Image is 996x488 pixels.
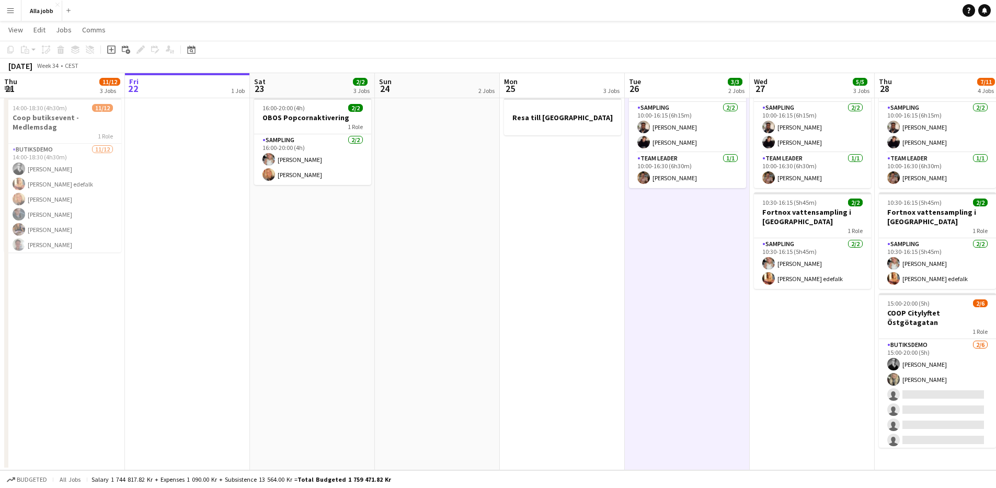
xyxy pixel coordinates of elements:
span: Jobs [56,25,72,34]
app-job-card: 10:00-16:30 (6h30m)3/3Sampling TINE mejerier [GEOGRAPHIC_DATA]2 RolesSampling2/210:00-16:15 (6h15... [629,56,746,188]
app-card-role: Sampling2/216:00-20:00 (4h)[PERSON_NAME][PERSON_NAME] [254,134,371,185]
app-card-role: Sampling2/210:30-16:15 (5h45m)[PERSON_NAME][PERSON_NAME] edefalk [879,238,996,289]
span: 16:00-20:00 (4h) [262,104,305,112]
div: 3 Jobs [853,87,869,95]
div: 4 Jobs [978,87,994,95]
app-job-card: 10:30-16:15 (5h45m)2/2Fortnox vattensampling i [GEOGRAPHIC_DATA]1 RoleSampling2/210:30-16:15 (5h4... [879,192,996,289]
app-card-role: Sampling2/210:00-16:15 (6h15m)[PERSON_NAME][PERSON_NAME] [754,102,871,153]
span: 28 [877,83,892,95]
span: 1 Role [348,123,363,131]
div: CEST [65,62,78,69]
span: 2/2 [973,199,988,206]
span: Mon [504,77,518,86]
span: View [8,25,23,34]
span: 23 [253,83,266,95]
app-card-role: Sampling2/210:30-16:15 (5h45m)[PERSON_NAME][PERSON_NAME] edefalk [754,238,871,289]
app-job-card: 10:00-16:30 (6h30m)3/3Sampling TINE mejerier [GEOGRAPHIC_DATA]2 RolesSampling2/210:00-16:15 (6h15... [879,56,996,188]
app-card-role: Butiksdemo11/1214:00-18:30 (4h30m)[PERSON_NAME][PERSON_NAME] edefalk[PERSON_NAME][PERSON_NAME][PE... [4,144,121,346]
div: 3 Jobs [353,87,370,95]
span: 14:00-18:30 (4h30m) [13,104,67,112]
span: All jobs [58,475,83,483]
span: 2/2 [353,78,368,86]
span: 10:30-16:15 (5h45m) [887,199,942,206]
span: 1 Role [972,227,988,235]
h3: COOP Citylyftet Östgötagatan [879,308,996,327]
span: Tue [629,77,641,86]
span: 26 [627,83,641,95]
app-card-role: Sampling2/210:00-16:15 (6h15m)[PERSON_NAME][PERSON_NAME] [879,102,996,153]
app-card-role: Butiksdemo2/615:00-20:00 (5h)[PERSON_NAME][PERSON_NAME] [879,339,996,450]
span: 21 [3,83,17,95]
span: Budgeted [17,476,47,483]
span: Total Budgeted 1 759 471.82 kr [297,475,391,483]
app-card-role: Sampling2/210:00-16:15 (6h15m)[PERSON_NAME][PERSON_NAME] [629,102,746,153]
span: 11/12 [92,104,113,112]
a: Comms [78,23,110,37]
div: [DATE] [8,61,32,71]
span: Week 34 [35,62,61,69]
span: Sun [379,77,392,86]
span: 2/6 [973,299,988,307]
span: 1 Role [98,132,113,140]
span: Thu [879,77,892,86]
span: Sat [254,77,266,86]
div: 3 Jobs [603,87,620,95]
span: 3/3 [728,78,742,86]
div: 1 Job [231,87,245,95]
div: 2 Jobs [728,87,745,95]
span: 2/2 [848,199,863,206]
app-card-role: Team Leader1/110:00-16:30 (6h30m)[PERSON_NAME] [754,153,871,188]
span: 11/12 [99,78,120,86]
button: Alla jobb [21,1,62,21]
app-card-role: Team Leader1/110:00-16:30 (6h30m)[PERSON_NAME] [629,153,746,188]
span: 24 [377,83,392,95]
span: 7/11 [977,78,995,86]
span: 22 [128,83,139,95]
h3: Resa till [GEOGRAPHIC_DATA] [504,113,621,122]
button: Budgeted [5,474,49,485]
app-job-card: 16:00-20:00 (4h)2/2OBOS Popcornaktivering1 RoleSampling2/216:00-20:00 (4h)[PERSON_NAME][PERSON_NAME] [254,98,371,185]
a: Edit [29,23,50,37]
h3: Fortnox vattensampling i [GEOGRAPHIC_DATA] [879,207,996,226]
span: 5/5 [853,78,867,86]
app-job-card: 15:00-20:00 (5h)2/6COOP Citylyftet Östgötagatan1 RoleButiksdemo2/615:00-20:00 (5h)[PERSON_NAME][P... [879,293,996,448]
span: Comms [82,25,106,34]
div: Salary 1 744 817.82 kr + Expenses 1 090.00 kr + Subsistence 13 564.00 kr = [91,475,391,483]
span: Wed [754,77,768,86]
a: Jobs [52,23,76,37]
span: Fri [129,77,139,86]
span: 1 Role [848,227,863,235]
span: 10:30-16:15 (5h45m) [762,199,817,206]
span: Thu [4,77,17,86]
span: Edit [33,25,45,34]
app-job-card: 14:00-18:30 (4h30m)11/12Coop butiksevent - Medlemsdag1 RoleButiksdemo11/1214:00-18:30 (4h30m)[PER... [4,98,121,252]
h3: Coop butiksevent - Medlemsdag [4,113,121,132]
h3: Fortnox vattensampling i [GEOGRAPHIC_DATA] [754,207,871,226]
span: 27 [752,83,768,95]
div: 2 Jobs [478,87,495,95]
app-job-card: 10:30-16:15 (5h45m)2/2Fortnox vattensampling i [GEOGRAPHIC_DATA]1 RoleSampling2/210:30-16:15 (5h4... [754,192,871,289]
span: 2/2 [348,104,363,112]
div: 3 Jobs [100,87,120,95]
app-job-card: Resa till [GEOGRAPHIC_DATA] [504,98,621,135]
span: 1 Role [972,328,988,335]
span: 15:00-20:00 (5h) [887,299,930,307]
h3: OBOS Popcornaktivering [254,113,371,122]
app-job-card: 10:00-16:30 (6h30m)3/3Sampling TINE mejerier [GEOGRAPHIC_DATA]2 RolesSampling2/210:00-16:15 (6h15... [754,56,871,188]
app-card-role: Team Leader1/110:00-16:30 (6h30m)[PERSON_NAME] [879,153,996,188]
span: 25 [502,83,518,95]
a: View [4,23,27,37]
